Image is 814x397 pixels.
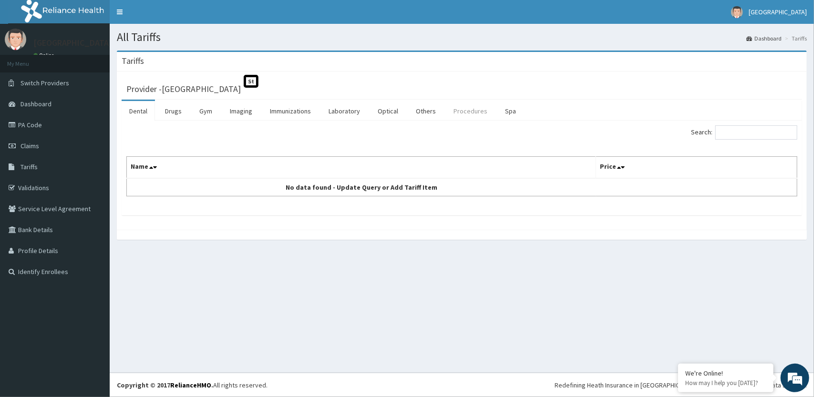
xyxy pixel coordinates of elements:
p: How may I help you today? [685,379,766,387]
span: Tariffs [21,163,38,171]
h1: All Tariffs [117,31,807,43]
a: Procedures [446,101,495,121]
a: RelianceHMO [170,381,211,389]
a: Spa [497,101,524,121]
a: Dental [122,101,155,121]
a: Imaging [222,101,260,121]
a: Immunizations [262,101,319,121]
th: Price [596,157,797,179]
a: Others [408,101,443,121]
a: Dashboard [746,34,782,42]
a: Gym [192,101,220,121]
span: Switch Providers [21,79,69,87]
footer: All rights reserved. [110,373,814,397]
th: Name [127,157,596,179]
strong: Copyright © 2017 . [117,381,213,389]
span: [GEOGRAPHIC_DATA] [749,8,807,16]
a: Drugs [157,101,189,121]
span: St [244,75,258,88]
span: Claims [21,142,39,150]
a: Optical [370,101,406,121]
div: Redefining Heath Insurance in [GEOGRAPHIC_DATA] using Telemedicine and Data Science! [555,380,807,390]
img: User Image [731,6,743,18]
p: [GEOGRAPHIC_DATA] [33,39,112,47]
h3: Provider - [GEOGRAPHIC_DATA] [126,85,241,93]
input: Search: [715,125,797,140]
a: Laboratory [321,101,368,121]
div: We're Online! [685,369,766,377]
li: Tariffs [783,34,807,42]
h3: Tariffs [122,57,144,65]
label: Search: [691,125,797,140]
span: Dashboard [21,100,52,108]
td: No data found - Update Query or Add Tariff Item [127,178,596,196]
a: Online [33,52,56,59]
img: User Image [5,29,26,50]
